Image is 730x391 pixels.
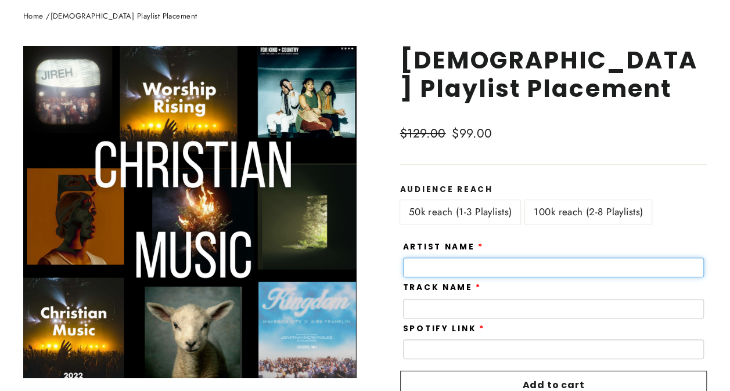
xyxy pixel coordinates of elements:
span: / [46,10,50,21]
label: Spotify Link [403,324,485,334]
nav: breadcrumbs [23,10,707,23]
label: Audience Reach [400,185,707,194]
label: Track Name [403,283,481,292]
label: 50k reach (1-3 Playlists) [400,200,521,224]
a: Home [23,10,44,21]
h1: [DEMOGRAPHIC_DATA] Playlist Placement [400,46,707,103]
span: $129.00 [400,125,446,142]
span: $99.00 [452,125,492,142]
label: Artist Name [403,242,484,252]
label: 100k reach (2-8 Playlists) [525,200,652,224]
